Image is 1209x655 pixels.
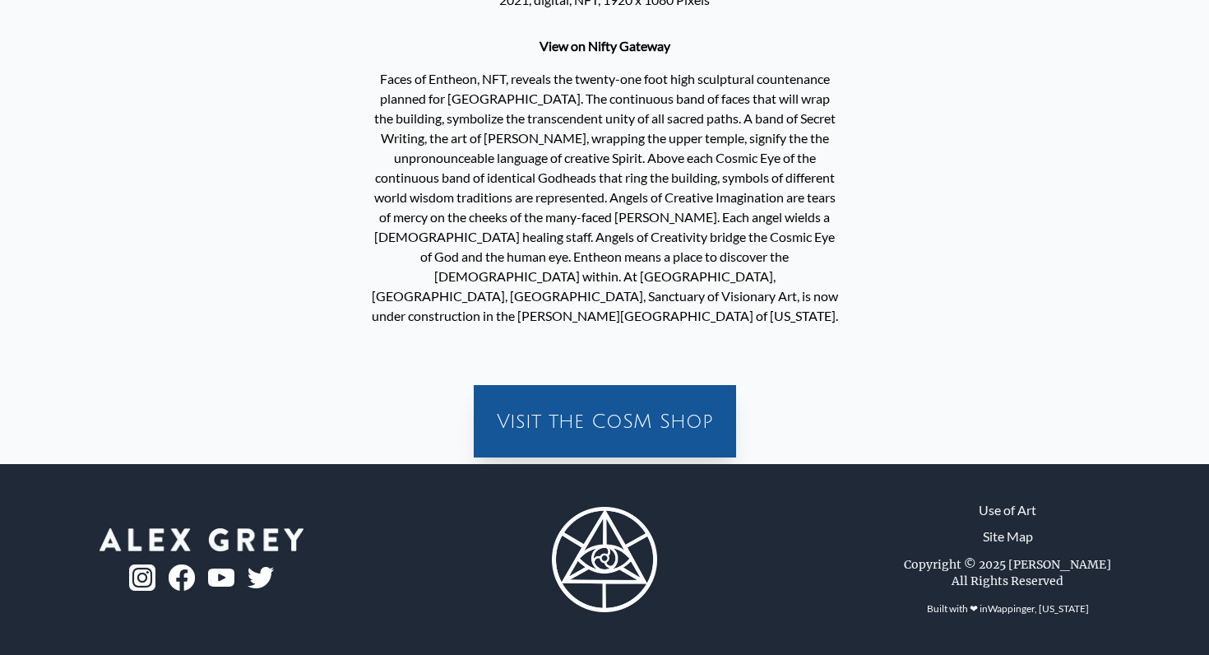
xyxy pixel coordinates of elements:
[904,556,1111,573] div: Copyright © 2025 [PERSON_NAME]
[983,527,1033,546] a: Site Map
[371,63,839,332] p: Faces of Entheon, NFT, reveals the twenty-one foot high sculptural countenance planned for [GEOGR...
[540,38,670,53] a: View on Nifty Gateway
[169,564,195,591] img: fb-logo.png
[979,500,1036,520] a: Use of Art
[208,569,234,588] img: youtube-logo.png
[248,567,274,588] img: twitter-logo.png
[129,564,155,591] img: ig-logo.png
[920,596,1096,622] div: Built with ❤ in
[988,602,1089,615] a: Wappinger, [US_STATE]
[952,573,1063,589] div: All Rights Reserved
[484,395,726,448] a: Visit the CoSM Shop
